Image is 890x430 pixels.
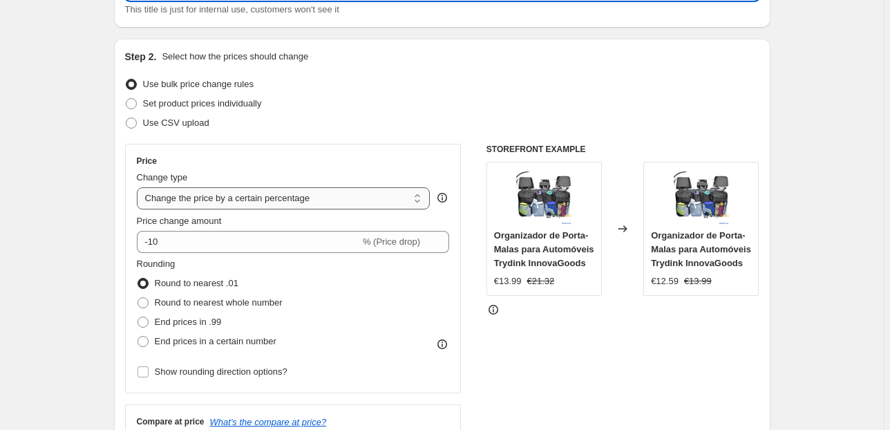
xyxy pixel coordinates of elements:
[137,416,205,427] h3: Compare at price
[137,216,222,226] span: Price change amount
[684,274,712,288] strike: €13.99
[155,317,222,327] span: End prices in .99
[155,336,276,346] span: End prices in a certain number
[143,98,262,109] span: Set product prices individually
[137,231,360,253] input: -15
[651,274,679,288] div: €12.59
[155,366,287,377] span: Show rounding direction options?
[143,118,209,128] span: Use CSV upload
[125,50,157,64] h2: Step 2.
[494,274,522,288] div: €13.99
[494,230,594,268] span: Organizador de Porta-Malas para Automóveis Trydink InnovaGoods
[162,50,308,64] p: Select how the prices should change
[143,79,254,89] span: Use bulk price change rules
[516,169,571,225] img: organizador-de-porta-malas-para-automoveis-trydink-innovagoods-603_80x.webp
[125,4,339,15] span: This title is just for internal use, customers won't see it
[155,297,283,308] span: Round to nearest whole number
[435,191,449,205] div: help
[137,259,176,269] span: Rounding
[210,417,327,427] button: What's the compare at price?
[651,230,751,268] span: Organizador de Porta-Malas para Automóveis Trydink InnovaGoods
[674,169,729,225] img: organizador-de-porta-malas-para-automoveis-trydink-innovagoods-603_80x.webp
[155,278,238,288] span: Round to nearest .01
[527,274,555,288] strike: €21.32
[137,156,157,167] h3: Price
[486,144,759,155] h6: STOREFRONT EXAMPLE
[137,172,188,183] span: Change type
[363,236,420,247] span: % (Price drop)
